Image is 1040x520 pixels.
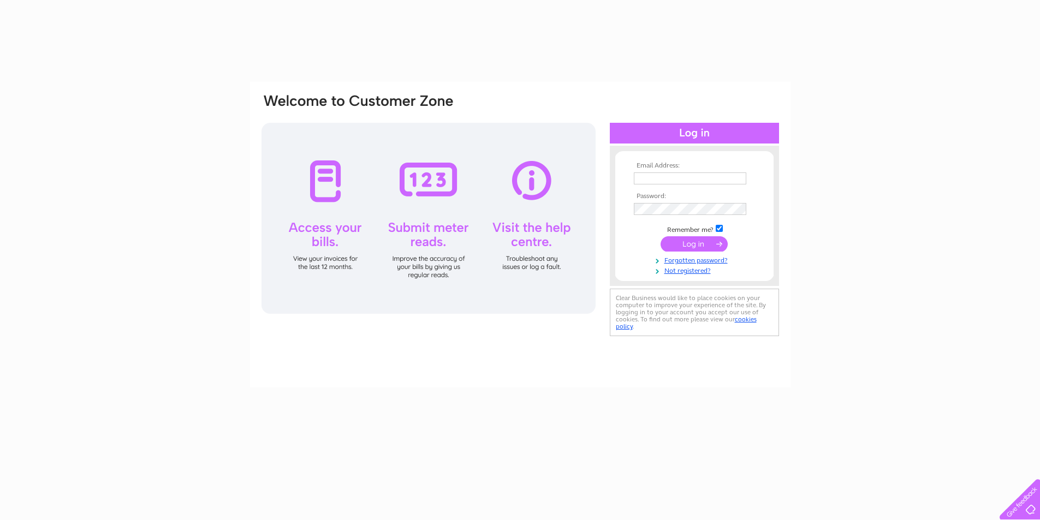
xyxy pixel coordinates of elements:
[616,315,757,330] a: cookies policy
[661,236,728,252] input: Submit
[610,289,779,336] div: Clear Business would like to place cookies on your computer to improve your experience of the sit...
[634,254,758,265] a: Forgotten password?
[631,193,758,200] th: Password:
[631,223,758,234] td: Remember me?
[631,162,758,170] th: Email Address:
[634,265,758,275] a: Not registered?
